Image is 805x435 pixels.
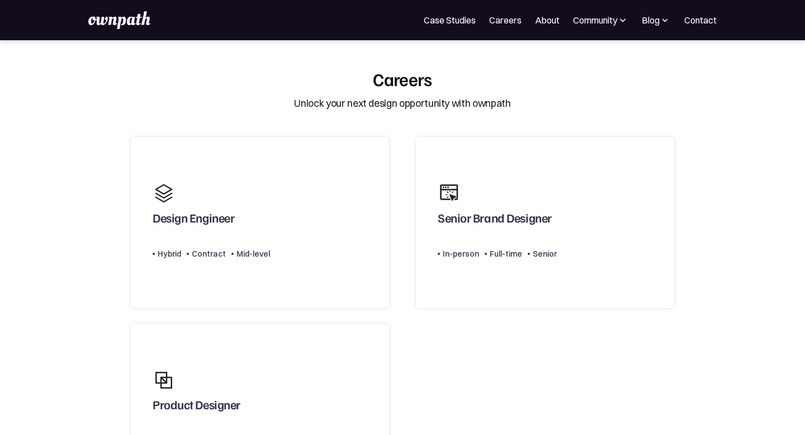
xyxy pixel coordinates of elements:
div: In-person [443,247,479,261]
div: Mid-level [236,247,270,261]
div: Community [573,13,628,27]
a: About [535,13,560,27]
div: Product Designer [153,397,240,417]
a: Design EngineerHybridContractMid-level [130,136,390,310]
div: Blog [642,13,671,27]
div: Design Engineer [153,210,234,230]
div: Blog [642,13,660,27]
a: Senior Brand DesignerIn-personFull-timeSenior [415,136,675,310]
div: Senior [533,247,557,261]
a: Careers [489,13,522,27]
div: Unlock your next design opportunity with ownpath [294,96,510,111]
div: Community [573,13,617,27]
a: Contact [684,13,717,27]
div: Senior Brand Designer [438,210,552,230]
a: Case Studies [424,13,476,27]
div: Full-time [490,247,522,261]
div: Hybrid [158,247,181,261]
div: Careers [373,68,432,89]
div: Contract [192,247,226,261]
